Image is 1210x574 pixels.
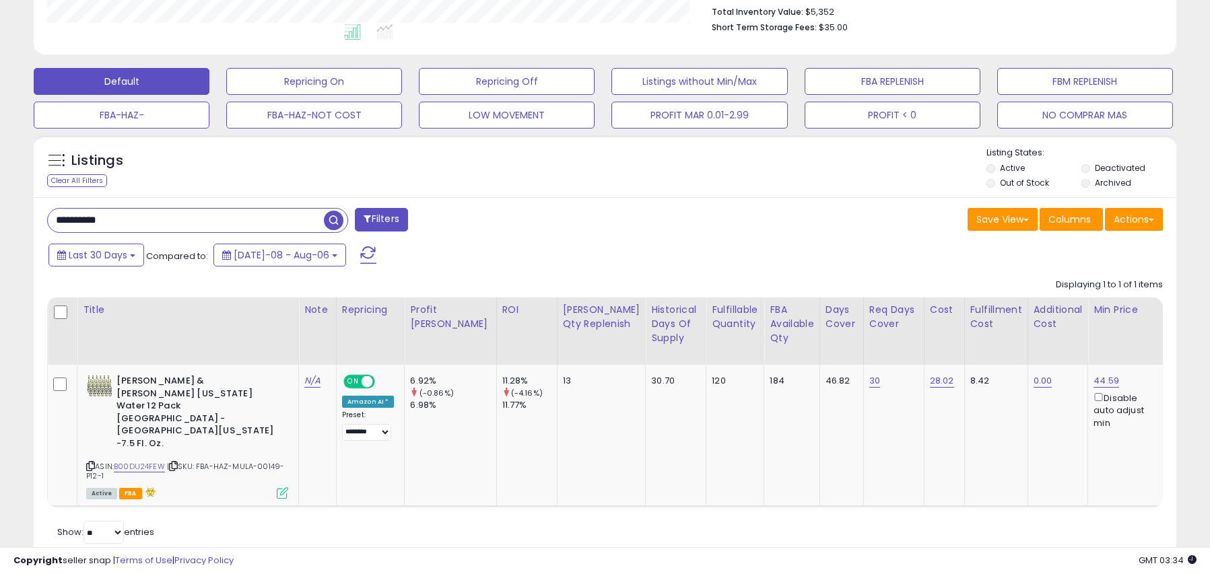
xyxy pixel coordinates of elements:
div: Historical Days Of Supply [651,303,700,345]
button: NO COMPRAR MAS [997,102,1173,129]
button: FBM REPLENISH [997,68,1173,95]
button: FBA-HAZ-NOT COST [226,102,402,129]
div: 6.98% [410,399,496,411]
div: 6.92% [410,375,496,387]
div: Note [304,303,331,317]
a: Privacy Policy [174,554,234,567]
span: ON [345,376,362,388]
label: Out of Stock [1000,177,1049,188]
img: 61az2zIHTEL._SL40_.jpg [86,375,113,397]
div: Disable auto adjust min [1094,390,1158,429]
p: Listing States: [986,147,1176,159]
button: FBA-HAZ- [34,102,209,129]
button: Save View [968,208,1038,231]
span: All listings currently available for purchase on Amazon [86,488,117,499]
div: FBA Available Qty [770,303,813,345]
div: 11.77% [502,399,557,411]
a: 30 [869,374,880,388]
button: LOW MOVEMENT [419,102,595,129]
b: Total Inventory Value: [712,6,803,17]
div: Fulfillable Quantity [712,303,758,331]
div: Fulfillment Cost [970,303,1022,331]
button: FBA REPLENISH [805,68,980,95]
span: $35.00 [819,21,848,34]
div: Days Cover [826,303,858,331]
div: 30.70 [651,375,696,387]
a: 28.02 [930,374,954,388]
label: Archived [1095,177,1131,188]
span: Columns [1048,213,1091,226]
div: Preset: [342,410,395,441]
div: 11.28% [502,375,557,387]
button: Filters [355,208,407,231]
th: Please note that this number is a calculation based on your required days of coverage and your ve... [557,297,646,365]
a: 44.59 [1094,374,1119,388]
strong: Copyright [13,554,63,567]
button: Actions [1105,208,1163,231]
a: N/A [304,374,321,388]
span: Compared to: [146,250,208,262]
label: Deactivated [1095,162,1145,174]
h5: Listings [71,151,123,170]
button: Listings without Min/Max [611,68,787,95]
div: Displaying 1 to 1 of 1 items [1056,279,1163,291]
div: Amazon AI * [342,396,395,408]
i: hazardous material [142,487,156,497]
span: 2025-09-6 03:34 GMT [1139,554,1197,567]
div: Title [83,303,293,317]
span: | SKU: FBA-HAZ-MULA-00149-P12-1 [86,461,284,481]
a: 0.00 [1034,374,1052,388]
button: Last 30 Days [48,244,144,266]
label: Active [1000,162,1025,174]
button: PROFIT < 0 [805,102,980,129]
div: 46.82 [826,375,853,387]
div: 8.42 [970,375,1017,387]
span: Show: entries [57,526,154,538]
b: [PERSON_NAME] & [PERSON_NAME] [US_STATE] Water 12 Pack [GEOGRAPHIC_DATA] - [GEOGRAPHIC_DATA][US_S... [116,375,280,453]
div: Additional Cost [1034,303,1083,331]
button: Repricing Off [419,68,595,95]
span: Last 30 Days [69,248,127,262]
div: 13 [563,375,636,387]
div: seller snap | | [13,554,234,567]
div: [PERSON_NAME] Qty Replenish [563,303,640,331]
div: 120 [712,375,753,387]
a: B00DU24FEW [114,461,165,472]
div: Min Price [1094,303,1163,317]
div: 184 [770,375,809,387]
b: Short Term Storage Fees: [712,22,817,33]
div: Profit [PERSON_NAME] [410,303,490,331]
button: Default [34,68,209,95]
button: Repricing On [226,68,402,95]
div: Cost [930,303,959,317]
div: Repricing [342,303,399,317]
div: ASIN: [86,375,288,497]
div: ROI [502,303,551,317]
span: FBA [119,488,142,499]
div: Clear All Filters [47,174,107,187]
span: OFF [373,376,395,388]
div: Req Days Cover [869,303,918,331]
button: Columns [1040,208,1103,231]
small: (-4.16%) [511,388,543,398]
button: [DATE]-08 - Aug-06 [213,244,346,266]
li: $5,352 [712,3,1153,19]
a: Terms of Use [115,554,172,567]
small: (-0.86%) [419,388,454,398]
span: [DATE]-08 - Aug-06 [234,248,329,262]
button: PROFIT MAR 0.01-2.99 [611,102,787,129]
